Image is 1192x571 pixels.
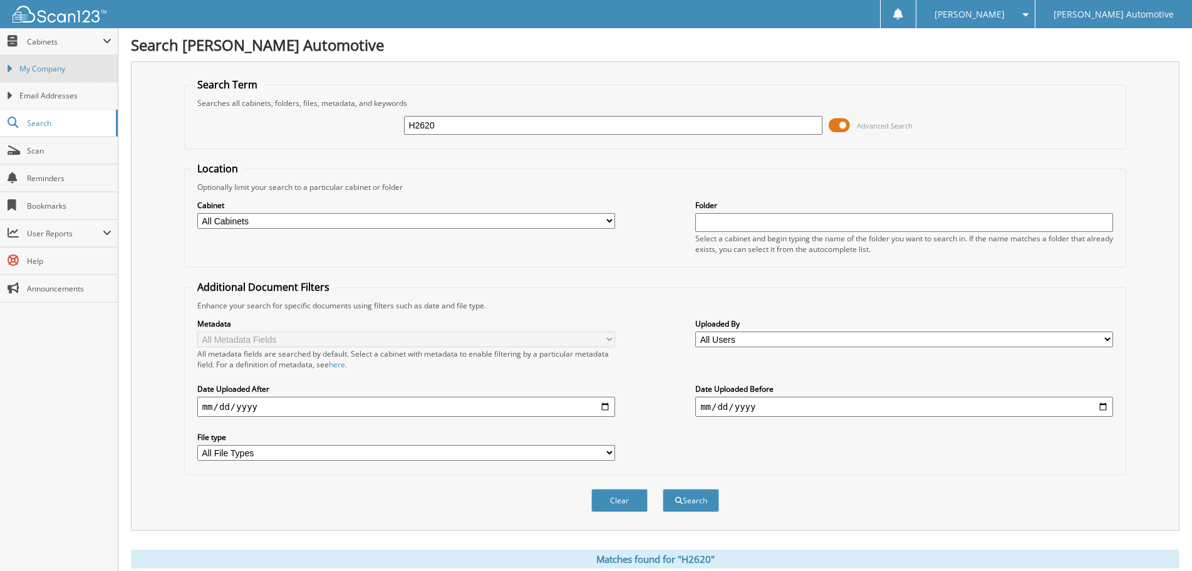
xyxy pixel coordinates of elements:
[27,283,111,294] span: Announcements
[191,280,336,294] legend: Additional Document Filters
[935,11,1005,18] span: [PERSON_NAME]
[695,397,1113,417] input: end
[27,256,111,266] span: Help
[695,384,1113,394] label: Date Uploaded Before
[197,318,615,329] label: Metadata
[591,489,648,512] button: Clear
[191,182,1120,192] div: Optionally limit your search to a particular cabinet or folder
[695,318,1113,329] label: Uploaded By
[663,489,719,512] button: Search
[197,200,615,211] label: Cabinet
[1054,11,1174,18] span: [PERSON_NAME] Automotive
[191,162,244,175] legend: Location
[695,200,1113,211] label: Folder
[27,145,111,156] span: Scan
[695,233,1113,254] div: Select a cabinet and begin typing the name of the folder you want to search in. If the name match...
[191,300,1120,311] div: Enhance your search for specific documents using filters such as date and file type.
[27,173,111,184] span: Reminders
[13,6,106,23] img: scan123-logo-white.svg
[19,90,111,102] span: Email Addresses
[197,432,615,443] label: File type
[27,118,110,128] span: Search
[329,359,345,370] a: here
[197,397,615,417] input: start
[27,201,111,211] span: Bookmarks
[191,98,1120,108] div: Searches all cabinets, folders, files, metadata, and keywords
[191,78,264,92] legend: Search Term
[197,384,615,394] label: Date Uploaded After
[27,228,103,239] span: User Reports
[131,550,1179,568] div: Matches found for "H2620"
[857,121,913,130] span: Advanced Search
[1129,511,1192,571] iframe: Chat Widget
[27,36,103,47] span: Cabinets
[197,348,615,370] div: All metadata fields are searched by default. Select a cabinet with metadata to enable filtering b...
[19,63,111,75] span: My Company
[131,34,1179,55] h1: Search [PERSON_NAME] Automotive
